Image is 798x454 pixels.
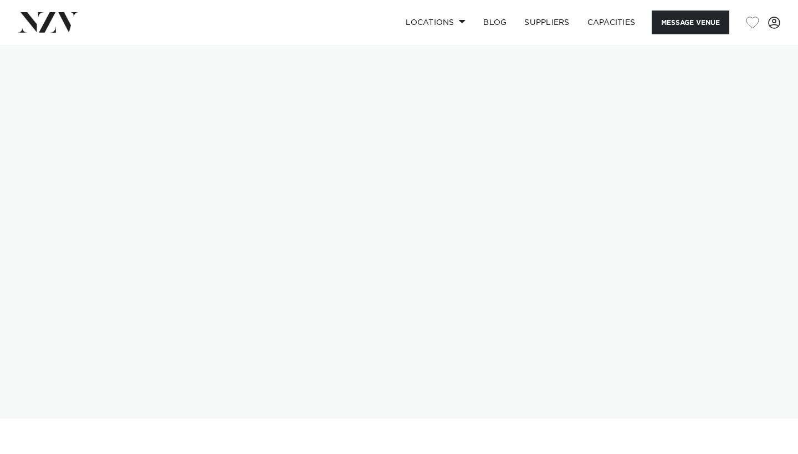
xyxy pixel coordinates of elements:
[397,11,474,34] a: Locations
[515,11,578,34] a: SUPPLIERS
[474,11,515,34] a: BLOG
[18,12,78,32] img: nzv-logo.png
[579,11,644,34] a: Capacities
[652,11,729,34] button: Message Venue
